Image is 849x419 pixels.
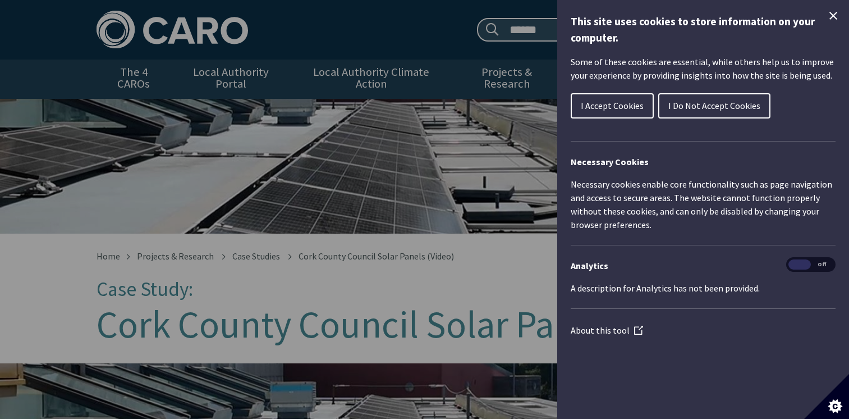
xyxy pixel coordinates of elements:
[571,325,643,336] a: About this tool
[571,155,836,168] h2: Necessary Cookies
[581,100,644,111] span: I Accept Cookies
[571,93,654,119] button: I Accept Cookies
[571,177,836,231] p: Necessary cookies enable core functionality such as page navigation and access to secure areas. T...
[668,100,760,111] span: I Do Not Accept Cookies
[571,281,836,295] p: A description for Analytics has not been provided.
[827,9,840,22] button: Close Cookie Control
[811,259,833,270] span: Off
[658,93,770,119] button: I Do Not Accept Cookies
[804,374,849,419] button: Set cookie preferences
[788,259,811,270] span: On
[571,259,836,272] h3: Analytics
[571,13,836,46] h1: This site uses cookies to store information on your computer.
[571,55,836,82] p: Some of these cookies are essential, while others help us to improve your experience by providing...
